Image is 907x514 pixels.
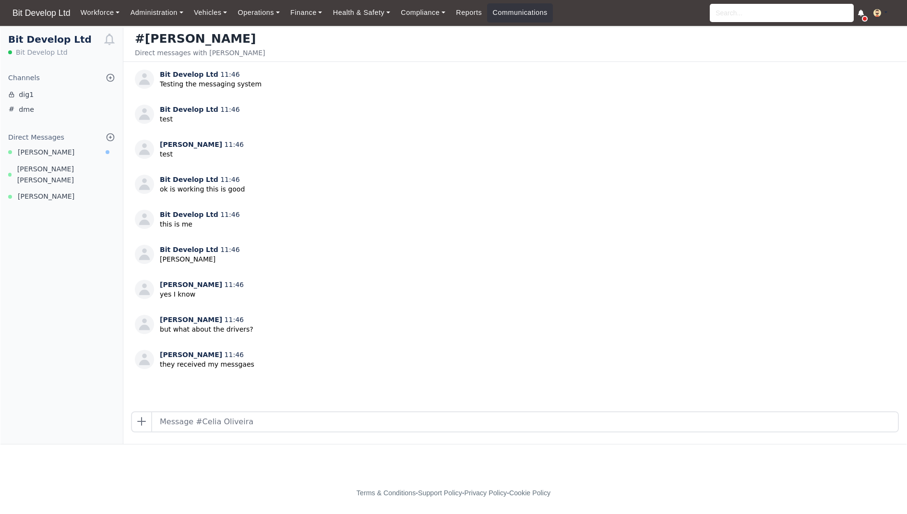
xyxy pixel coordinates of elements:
span: 11:46 [220,246,239,253]
a: Support Policy [418,489,462,497]
span: 11:46 [225,351,244,359]
a: Compliance [395,3,451,22]
a: dme [0,102,123,117]
a: Operations [232,3,285,22]
span: 11:46 [225,281,244,288]
a: Health & Safety [328,3,396,22]
span: [PERSON_NAME] [18,191,74,202]
span: 11:46 [220,106,239,113]
p: Testing the messaging system [160,79,262,89]
a: Reports [451,3,487,22]
span: 11:46 [225,316,244,323]
div: Direct messages with [PERSON_NAME] [135,48,265,58]
h3: #[PERSON_NAME] [135,32,265,46]
p: ok is working this is good [160,184,245,194]
span: [PERSON_NAME] [160,351,222,359]
iframe: Chat Widget [859,468,907,514]
p: this is me [160,219,240,229]
p: they received my messgaes [160,359,254,370]
span: Bit Develop Ltd [8,3,75,23]
a: Bit Develop Ltd [8,4,75,23]
div: Direct Messages [8,132,64,143]
input: Message #Celia Oliveira [152,412,898,431]
a: Vehicles [189,3,233,22]
a: [PERSON_NAME] [0,147,123,158]
a: Finance [285,3,328,22]
span: Bit Develop Ltd [160,211,218,218]
a: Cookie Policy [509,489,550,497]
span: 11:46 [220,71,239,78]
span: 11:46 [220,211,239,218]
div: Channels [8,72,40,84]
span: Bit Develop Ltd [160,106,218,113]
p: test [160,114,240,124]
a: dig1 [0,87,123,102]
span: [PERSON_NAME] [18,147,74,158]
span: Bit Develop Ltd [16,48,68,57]
p: [PERSON_NAME] [160,254,240,264]
p: but what about the drivers? [160,324,253,335]
span: [PERSON_NAME] [160,141,222,148]
span: Bit Develop Ltd [160,246,218,253]
p: test [160,149,244,159]
span: Bit Develop Ltd [160,71,218,78]
a: Communications [487,3,553,22]
a: Terms & Conditions [357,489,416,497]
a: [PERSON_NAME] [PERSON_NAME] [0,164,123,186]
span: [PERSON_NAME] [PERSON_NAME] [17,164,115,186]
span: 11:46 [220,176,239,183]
p: yes I know [160,289,244,299]
span: [PERSON_NAME] [160,316,222,323]
input: Search... [710,4,854,22]
span: [PERSON_NAME] [160,281,222,288]
a: [PERSON_NAME] [0,191,123,202]
h1: Bit Develop Ltd [8,34,104,46]
span: Bit Develop Ltd [160,176,218,183]
div: - - - [180,488,727,499]
a: Privacy Policy [465,489,507,497]
a: Administration [125,3,188,22]
span: 11:46 [225,141,244,148]
a: Workforce [75,3,125,22]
